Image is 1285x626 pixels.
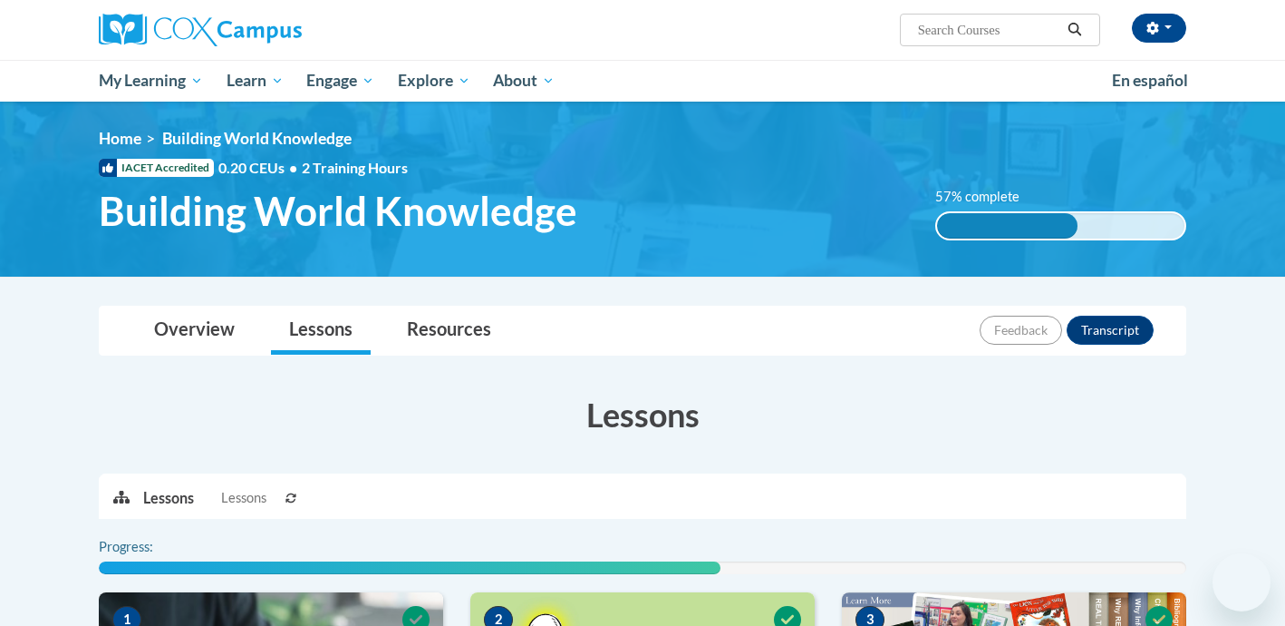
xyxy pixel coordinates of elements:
[215,60,295,102] a: Learn
[386,60,482,102] a: Explore
[99,392,1186,437] h3: Lessons
[72,60,1213,102] div: Main menu
[1067,316,1154,345] button: Transcript
[221,488,266,508] span: Lessons
[227,70,284,92] span: Learn
[302,159,408,176] span: 2 Training Hours
[99,14,443,46] a: Cox Campus
[99,70,203,92] span: My Learning
[99,187,577,235] span: Building World Knowledge
[389,307,509,355] a: Resources
[1132,14,1186,43] button: Account Settings
[99,537,203,557] label: Progress:
[493,70,555,92] span: About
[295,60,386,102] a: Engage
[935,187,1039,207] label: 57% complete
[271,307,371,355] a: Lessons
[1061,19,1088,41] button: Search
[916,19,1061,41] input: Search Courses
[136,307,253,355] a: Overview
[937,213,1078,239] div: 57% complete
[1100,62,1200,100] a: En español
[99,159,214,177] span: IACET Accredited
[980,316,1062,345] button: Feedback
[99,129,141,148] a: Home
[398,70,470,92] span: Explore
[1213,553,1271,611] iframe: Button to launch messaging window
[1112,71,1188,90] span: En español
[482,60,567,102] a: About
[289,159,297,176] span: •
[87,60,215,102] a: My Learning
[306,70,374,92] span: Engage
[218,158,302,178] span: 0.20 CEUs
[99,14,302,46] img: Cox Campus
[143,488,194,508] p: Lessons
[162,129,352,148] span: Building World Knowledge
